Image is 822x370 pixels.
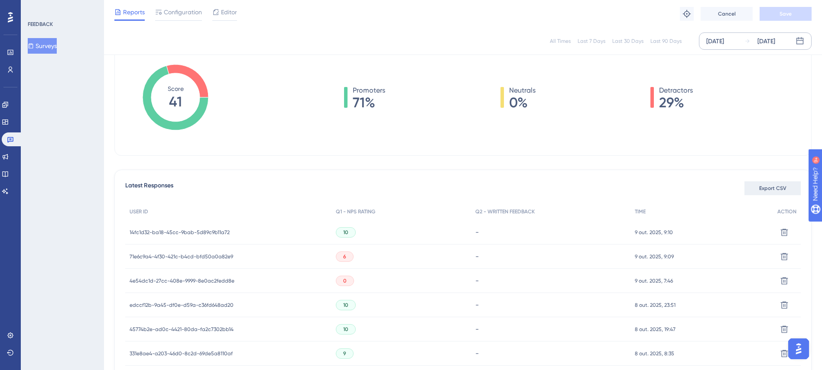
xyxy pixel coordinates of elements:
[786,336,812,362] iframe: UserGuiding AI Assistant Launcher
[343,350,346,357] span: 9
[475,252,626,261] div: -
[130,326,234,333] span: 45774b2e-ad0c-4421-80da-fa2c7302bb14
[757,36,775,46] div: [DATE]
[635,229,673,236] span: 9 out. 2025, 9:10
[550,38,571,45] div: All Times
[744,181,801,195] button: Export CSV
[353,96,385,109] span: 71%
[125,180,173,196] span: Latest Responses
[336,208,375,215] span: Q1 - NPS RATING
[475,277,626,285] div: -
[123,7,145,17] span: Reports
[760,7,812,21] button: Save
[612,38,643,45] div: Last 30 Days
[343,253,346,260] span: 6
[475,325,626,333] div: -
[343,326,348,333] span: 10
[635,253,674,260] span: 9 out. 2025, 9:09
[164,7,202,17] span: Configuration
[509,96,536,109] span: 0%
[635,208,646,215] span: TIME
[718,10,736,17] span: Cancel
[475,349,626,357] div: -
[221,7,237,17] span: Editor
[777,208,796,215] span: ACTION
[28,21,53,28] div: FEEDBACK
[169,93,182,110] tspan: 41
[59,4,64,11] div: 9+
[130,350,233,357] span: 331e8ae4-a203-46d0-8c2d-69de5a8110af
[130,253,233,260] span: 71e6c9a4-4f30-421c-b4cd-bfd50a0a82e9
[130,229,230,236] span: 14fc1d32-ba18-45cc-9bab-5d89c9b11a72
[650,38,682,45] div: Last 90 Days
[28,38,57,54] button: Surveys
[780,10,792,17] span: Save
[659,85,693,96] span: Detractors
[343,277,347,284] span: 0
[706,36,724,46] div: [DATE]
[475,208,535,215] span: Q2 - WRITTEN FEEDBACK
[635,277,673,284] span: 9 out. 2025, 7:46
[635,302,676,309] span: 8 out. 2025, 23:51
[701,7,753,21] button: Cancel
[475,301,626,309] div: -
[130,208,148,215] span: USER ID
[130,302,234,309] span: edccf12b-9a45-df0e-d59a-c36fd648ad20
[578,38,605,45] div: Last 7 Days
[659,96,693,109] span: 29%
[343,229,348,236] span: 10
[759,185,786,192] span: Export CSV
[635,350,674,357] span: 8 out. 2025, 8:35
[353,85,385,96] span: Promoters
[20,2,54,13] span: Need Help?
[168,85,184,92] tspan: Score
[509,85,536,96] span: Neutrals
[635,326,676,333] span: 8 out. 2025, 19:47
[475,228,626,236] div: -
[130,277,234,284] span: 4e54dc1d-27cc-408e-9999-8e0ac2fedd8e
[343,302,348,309] span: 10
